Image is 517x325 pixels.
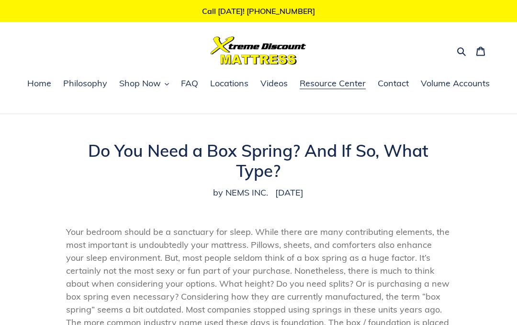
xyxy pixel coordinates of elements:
[211,36,306,65] img: Xtreme Discount Mattress
[58,77,112,91] a: Philosophy
[66,140,450,181] h1: Do You Need a Box Spring? And If So, What Type?
[27,78,51,89] span: Home
[295,77,371,91] a: Resource Center
[378,78,409,89] span: Contact
[416,77,495,91] a: Volume Accounts
[63,78,107,89] span: Philosophy
[119,78,161,89] span: Shop Now
[421,78,490,89] span: Volume Accounts
[210,78,248,89] span: Locations
[213,186,268,199] span: by NEMS INC.
[22,77,56,91] a: Home
[181,78,198,89] span: FAQ
[205,77,253,91] a: Locations
[260,78,288,89] span: Videos
[114,77,174,91] button: Shop Now
[176,77,203,91] a: FAQ
[275,187,303,198] time: [DATE]
[373,77,414,91] a: Contact
[300,78,366,89] span: Resource Center
[256,77,292,91] a: Videos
